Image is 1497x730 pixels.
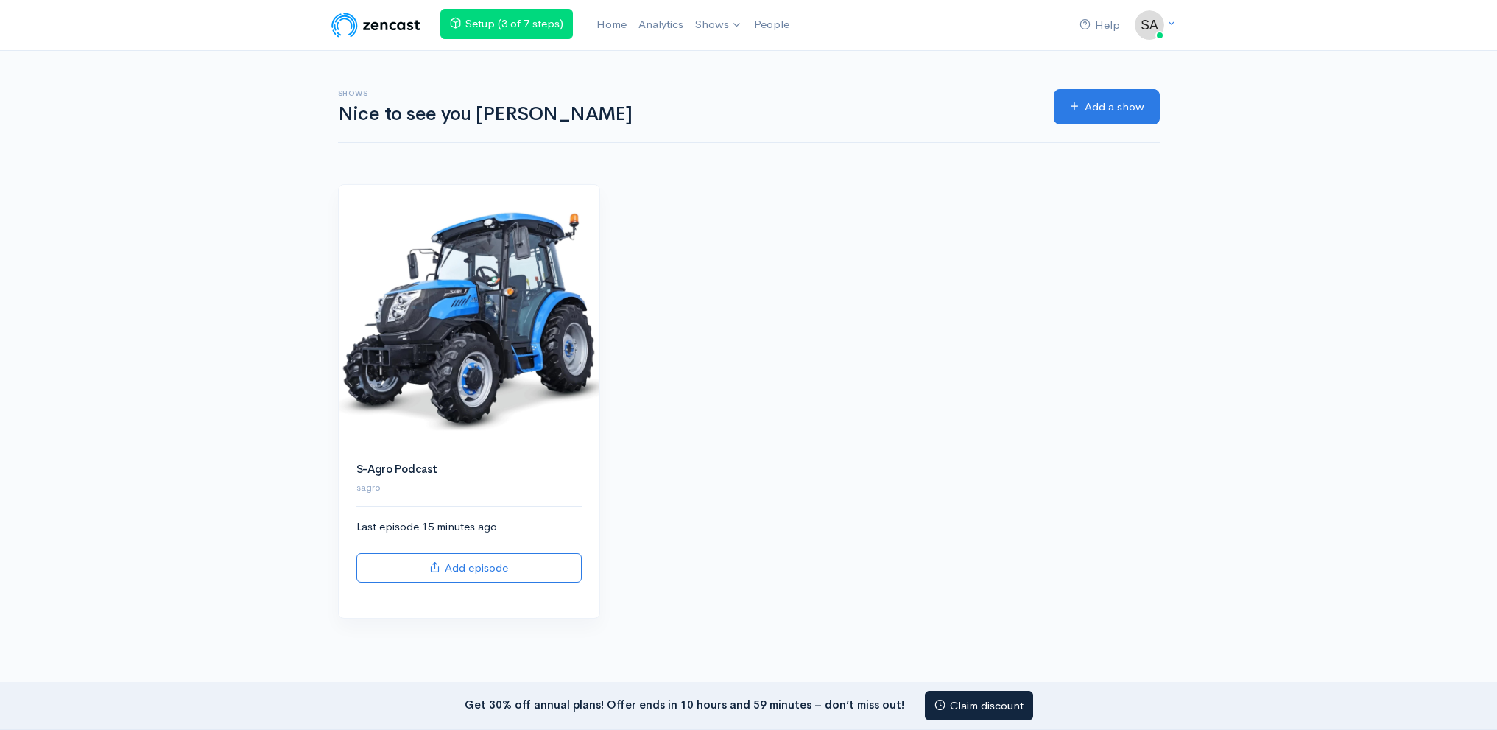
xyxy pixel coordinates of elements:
img: S-Agro Podcast [339,185,599,446]
h6: Shows [338,89,1036,97]
a: Setup (3 of 7 steps) [440,9,573,39]
a: Shows [689,9,748,41]
a: Claim discount [925,691,1033,721]
h1: Nice to see you [PERSON_NAME] [338,104,1036,125]
strong: Get 30% off annual plans! Offer ends in 10 hours and 59 minutes – don’t miss out! [465,697,904,711]
a: S-Agro Podcast [356,462,437,476]
a: Add a show [1054,89,1160,125]
a: Add episode [356,553,582,583]
a: Analytics [633,9,689,41]
p: sagro [356,480,582,495]
a: People [748,9,795,41]
a: Help [1074,10,1126,41]
img: ZenCast Logo [329,10,423,40]
img: ... [1135,10,1164,40]
div: Last episode 15 minutes ago [356,519,582,583]
a: Home [591,9,633,41]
